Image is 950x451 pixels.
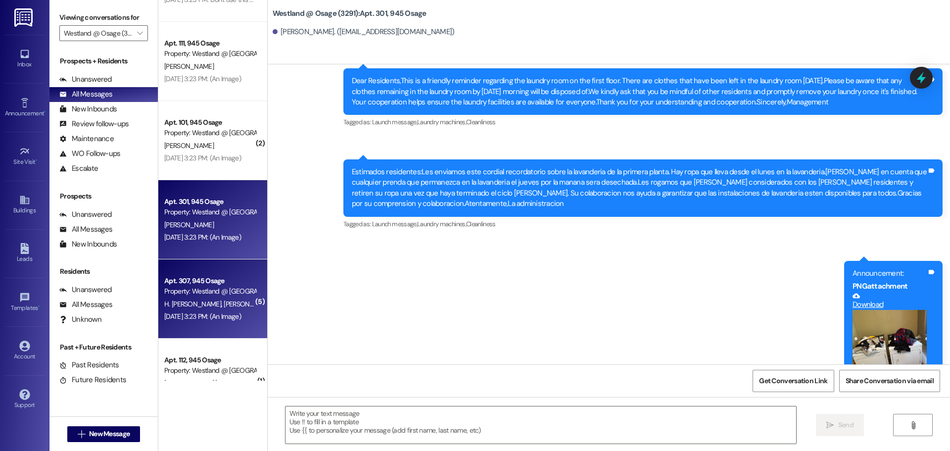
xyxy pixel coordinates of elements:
[89,429,130,439] span: New Message
[417,220,466,228] span: Laundry machines ,
[164,286,256,297] div: Property: Westland @ [GEOGRAPHIC_DATA] (3291)
[164,153,241,162] div: [DATE] 3:23 PM: (An Image)
[5,46,45,72] a: Inbox
[49,266,158,277] div: Residents
[343,217,943,231] div: Tagged as:
[49,191,158,201] div: Prospects
[838,420,854,430] span: Send
[49,56,158,66] div: Prospects + Residents
[352,76,927,107] div: Dear Residents,This is a friendly reminder regarding the laundry room on the first floor. There a...
[164,207,256,217] div: Property: Westland @ [GEOGRAPHIC_DATA] (3291)
[164,128,256,138] div: Property: Westland @ [GEOGRAPHIC_DATA] (3291)
[164,379,319,388] span: [PERSON_NAME] [PERSON_NAME] [PERSON_NAME]
[417,118,466,126] span: Laundry machines ,
[343,115,943,129] div: Tagged as:
[846,376,934,386] span: Share Conversation via email
[839,370,940,392] button: Share Conversation via email
[816,414,864,436] button: Send
[59,10,148,25] label: Viewing conversations for
[59,224,112,235] div: All Messages
[164,141,214,150] span: [PERSON_NAME]
[164,117,256,128] div: Apt. 101, 945 Osage
[164,49,256,59] div: Property: Westland @ [GEOGRAPHIC_DATA] (3291)
[164,300,224,308] span: H. [PERSON_NAME]
[164,312,241,321] div: [DATE] 3:23 PM: (An Image)
[59,74,112,85] div: Unanswered
[49,342,158,352] div: Past + Future Residents
[466,220,496,228] span: Cleanliness
[164,74,241,83] div: [DATE] 3:23 PM: (An Image)
[853,310,927,367] button: Zoom image
[5,143,45,170] a: Site Visit •
[853,292,927,309] a: Download
[59,134,114,144] div: Maintenance
[164,62,214,71] span: [PERSON_NAME]
[164,355,256,365] div: Apt. 112, 945 Osage
[59,314,101,325] div: Unknown
[164,276,256,286] div: Apt. 307, 945 Osage
[59,285,112,295] div: Unanswered
[164,365,256,376] div: Property: Westland @ [GEOGRAPHIC_DATA] (3291)
[164,197,256,207] div: Apt. 301, 945 Osage
[64,25,132,41] input: All communities
[224,300,324,308] span: [PERSON_NAME] [PERSON_NAME]
[59,89,112,100] div: All Messages
[59,375,126,385] div: Future Residents
[273,27,455,37] div: [PERSON_NAME]. ([EMAIL_ADDRESS][DOMAIN_NAME])
[826,421,834,429] i: 
[137,29,142,37] i: 
[38,303,40,310] span: •
[753,370,834,392] button: Get Conversation Link
[352,167,927,209] div: Estimados residentes:Les enviamos este cordial recordatorio sobre la lavanderia de la primera pla...
[36,157,37,164] span: •
[273,8,427,19] b: Westland @ Osage (3291): Apt. 301, 945 Osage
[59,163,98,174] div: Escalate
[59,104,117,114] div: New Inbounds
[372,220,417,228] span: Launch message ,
[59,239,117,250] div: New Inbounds
[372,118,417,126] span: Launch message ,
[909,421,917,429] i: 
[853,268,927,279] div: Announcement:
[59,360,119,370] div: Past Residents
[5,338,45,364] a: Account
[164,220,214,229] span: [PERSON_NAME]
[853,281,907,291] b: PNG attachment
[5,289,45,316] a: Templates •
[5,386,45,413] a: Support
[5,240,45,267] a: Leads
[44,108,46,115] span: •
[466,118,496,126] span: Cleanliness
[78,430,85,438] i: 
[164,233,241,242] div: [DATE] 3:23 PM: (An Image)
[164,38,256,49] div: Apt. 111, 945 Osage
[59,300,112,310] div: All Messages
[5,192,45,218] a: Buildings
[59,119,129,129] div: Review follow-ups
[14,8,35,27] img: ResiDesk Logo
[759,376,827,386] span: Get Conversation Link
[59,209,112,220] div: Unanswered
[67,426,141,442] button: New Message
[59,149,120,159] div: WO Follow-ups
